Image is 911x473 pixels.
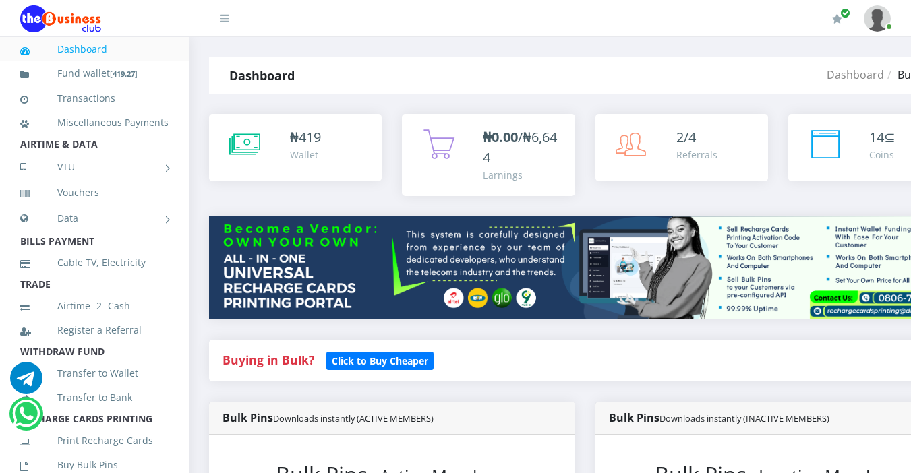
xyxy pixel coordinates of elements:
[20,247,169,278] a: Cable TV, Electricity
[864,5,891,32] img: User
[840,8,850,18] span: Renew/Upgrade Subscription
[659,412,829,424] small: Downloads instantly (INACTIVE MEMBERS)
[229,67,295,84] strong: Dashboard
[223,352,314,368] strong: Buying in Bulk?
[12,408,40,430] a: Chat for support
[402,114,575,196] a: ₦0.00/₦6,644 Earnings
[609,410,829,425] strong: Bulk Pins
[299,128,321,146] span: 419
[209,114,382,181] a: ₦419 Wallet
[20,58,169,90] a: Fund wallet[419.27]
[20,107,169,138] a: Miscellaneous Payments
[676,128,696,146] span: 2/4
[20,150,169,184] a: VTU
[595,114,768,181] a: 2/4 Referrals
[326,352,434,368] a: Click to Buy Cheaper
[113,69,135,79] b: 419.27
[20,425,169,456] a: Print Recharge Cards
[483,128,518,146] b: ₦0.00
[827,67,884,82] a: Dashboard
[223,410,434,425] strong: Bulk Pins
[273,412,434,424] small: Downloads instantly (ACTIVE MEMBERS)
[869,127,895,148] div: ⊆
[20,34,169,65] a: Dashboard
[869,128,884,146] span: 14
[10,372,42,394] a: Chat for support
[20,315,169,346] a: Register a Referral
[20,201,169,235] a: Data
[483,128,557,166] span: /₦6,644
[20,290,169,321] a: Airtime -2- Cash
[20,382,169,413] a: Transfer to Bank
[110,69,138,79] small: [ ]
[290,148,321,162] div: Wallet
[332,354,428,367] b: Click to Buy Cheaper
[869,148,895,162] div: Coins
[290,127,321,148] div: ₦
[483,168,561,182] div: Earnings
[20,5,101,32] img: Logo
[20,177,169,208] a: Vouchers
[20,83,169,114] a: Transactions
[20,358,169,389] a: Transfer to Wallet
[832,13,842,24] i: Renew/Upgrade Subscription
[676,148,717,162] div: Referrals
